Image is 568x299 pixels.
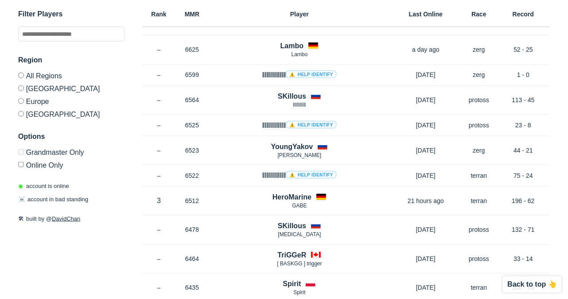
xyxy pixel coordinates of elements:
[461,283,497,292] p: terran
[461,45,497,54] p: zerg
[142,171,175,180] p: –
[18,95,124,107] label: Europe
[390,121,461,130] p: [DATE]
[18,111,24,117] input: [GEOGRAPHIC_DATA]
[142,45,175,54] p: –
[390,96,461,104] p: [DATE]
[272,192,311,202] h4: HeroMarine
[390,146,461,155] p: [DATE]
[461,146,497,155] p: zerg
[497,11,550,17] h6: Record
[175,11,209,17] h6: MMR
[175,96,209,104] p: 6564
[293,289,305,295] span: Spirit
[390,45,461,54] p: a day ago
[461,196,497,205] p: terran
[142,283,175,292] p: –
[293,102,306,108] span: lllllllllll
[18,195,88,204] p: account in bad standing
[142,195,175,206] p: 3
[142,146,175,155] p: –
[461,171,497,180] p: terran
[175,196,209,205] p: 6512
[18,55,124,65] h3: Region
[283,279,301,289] h4: Spirit
[18,73,24,78] input: All Regions
[175,171,209,180] p: 6522
[142,96,175,104] p: –
[390,171,461,180] p: [DATE]
[461,254,497,263] p: protoss
[142,121,175,130] p: –
[461,11,497,17] h6: Race
[18,215,124,224] p: built by @
[18,82,124,95] label: [GEOGRAPHIC_DATA]
[497,121,550,130] p: 23 - 8
[142,11,175,17] h6: Rank
[18,149,124,158] label: Only Show accounts currently in Grandmaster
[461,225,497,234] p: protoss
[390,11,461,17] h6: Last Online
[292,203,307,209] span: GABE
[271,142,313,152] h4: YoungYakov
[52,216,80,222] a: DavidChan
[142,254,175,263] p: –
[390,254,461,263] p: [DATE]
[175,121,209,130] p: 6525
[497,45,550,54] p: 52 - 25
[461,96,497,104] p: protoss
[18,183,23,190] span: ◉
[142,70,175,79] p: –
[262,170,337,180] h4: llllllllllll
[497,196,550,205] p: 196 - 62
[497,254,550,263] p: 33 - 14
[497,283,550,292] p: 168 - 68
[390,225,461,234] p: [DATE]
[280,41,303,51] h4: Lambo
[18,9,124,19] h3: Filter Players
[292,51,308,57] span: Lambo
[497,70,550,79] p: 1 - 0
[390,283,461,292] p: [DATE]
[18,73,124,82] label: All Regions
[18,98,24,104] input: Europe
[18,107,124,118] label: [GEOGRAPHIC_DATA]
[292,23,307,29] span: lllIlllIllIl
[18,182,69,191] p: account is online
[277,261,322,267] span: [ BASKGG ] trigger
[18,162,24,168] input: Online Only
[278,231,321,238] span: [MEDICAL_DATA]
[278,250,307,260] h4: TriGGeR
[262,120,337,130] h4: llllllllllll
[286,121,337,129] a: ⚠️ Help identify
[18,85,24,91] input: [GEOGRAPHIC_DATA]
[175,254,209,263] p: 6464
[497,96,550,104] p: 113 - 45
[286,70,337,78] a: ⚠️ Help identify
[18,216,24,222] span: 🛠
[18,131,124,142] h3: Options
[175,225,209,234] p: 6478
[497,146,550,155] p: 44 - 21
[18,158,124,169] label: Only show accounts currently laddering
[286,171,337,179] a: ⚠️ Help identify
[175,45,209,54] p: 6625
[175,283,209,292] p: 6435
[209,11,390,17] h6: Player
[497,225,550,234] p: 132 - 71
[278,221,306,231] h4: SKillous
[278,152,322,158] span: [PERSON_NAME]
[18,149,24,155] input: Grandmaster Only
[390,70,461,79] p: [DATE]
[461,121,497,130] p: protoss
[175,70,209,79] p: 6599
[390,196,461,205] p: 21 hours ago
[175,146,209,155] p: 6523
[461,70,497,79] p: zerg
[142,225,175,234] p: –
[497,171,550,180] p: 75 - 24
[262,70,337,80] h4: llIIlIIllIII
[507,281,557,288] p: Back to top 👆
[278,91,306,101] h4: SKillous
[18,196,25,203] span: ☠️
